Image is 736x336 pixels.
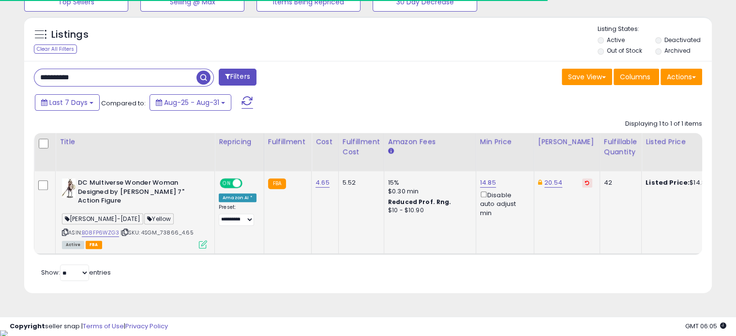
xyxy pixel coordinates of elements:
div: Fulfillable Quantity [604,137,637,157]
small: Amazon Fees. [388,147,394,156]
div: Disable auto adjust min [480,190,526,218]
a: 14.85 [480,178,496,188]
div: Cost [315,137,334,147]
button: Save View [562,69,612,85]
label: Deactivated [664,36,700,44]
span: Yellow [144,213,174,224]
strong: Copyright [10,321,45,331]
span: All listings currently available for purchase on Amazon [62,241,84,249]
label: Archived [664,46,690,55]
a: B08FP6WZG3 [82,229,119,237]
p: Listing States: [598,25,712,34]
button: Last 7 Days [35,94,100,111]
a: Terms of Use [83,321,124,331]
div: 15% [388,178,468,187]
div: seller snap | | [10,322,168,331]
div: 5.52 [343,178,376,187]
img: 41xUcVbZ0JL._SL40_.jpg [62,178,75,198]
div: $0.30 min [388,187,468,196]
button: Aug-25 - Aug-31 [150,94,231,111]
b: DC Multiverse Wonder Woman Designed by [PERSON_NAME] 7" Action Figure [78,178,195,208]
h5: Listings [51,28,89,42]
div: Clear All Filters [34,44,77,54]
a: 4.65 [315,178,330,188]
span: Aug-25 - Aug-31 [164,98,219,107]
div: $14.85 [646,178,726,187]
a: 20.54 [544,178,562,188]
a: Privacy Policy [125,321,168,331]
label: Active [607,36,625,44]
div: Amazon Fees [388,137,472,147]
div: Min Price [480,137,530,147]
b: Reduced Prof. Rng. [388,198,451,206]
span: Show: entries [41,268,111,277]
label: Out of Stock [607,46,642,55]
span: 2025-09-8 06:05 GMT [685,321,726,331]
div: $10 - $10.90 [388,206,468,215]
div: Displaying 1 to 1 of 1 items [625,119,702,129]
span: FBA [86,241,102,249]
span: ON [221,179,233,188]
div: Fulfillment Cost [343,137,380,157]
div: Repricing [219,137,260,147]
span: Columns [620,72,650,82]
div: Listed Price [646,137,729,147]
button: Columns [614,69,659,85]
div: [PERSON_NAME] [538,137,596,147]
button: Actions [661,69,702,85]
b: Listed Price: [646,178,690,187]
span: [PERSON_NAME]-[DATE] [62,213,143,224]
span: | SKU: 4SGM_73866_4.65 [120,229,194,236]
div: ASIN: [62,178,207,248]
small: FBA [268,178,286,189]
div: Amazon AI * [219,193,256,202]
div: Fulfillment [268,137,307,147]
button: Filters [219,69,256,86]
div: Title [60,137,210,147]
div: 42 [604,178,634,187]
span: OFF [241,179,256,188]
div: Preset: [219,204,256,226]
span: Compared to: [101,99,146,108]
span: Last 7 Days [49,98,88,107]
